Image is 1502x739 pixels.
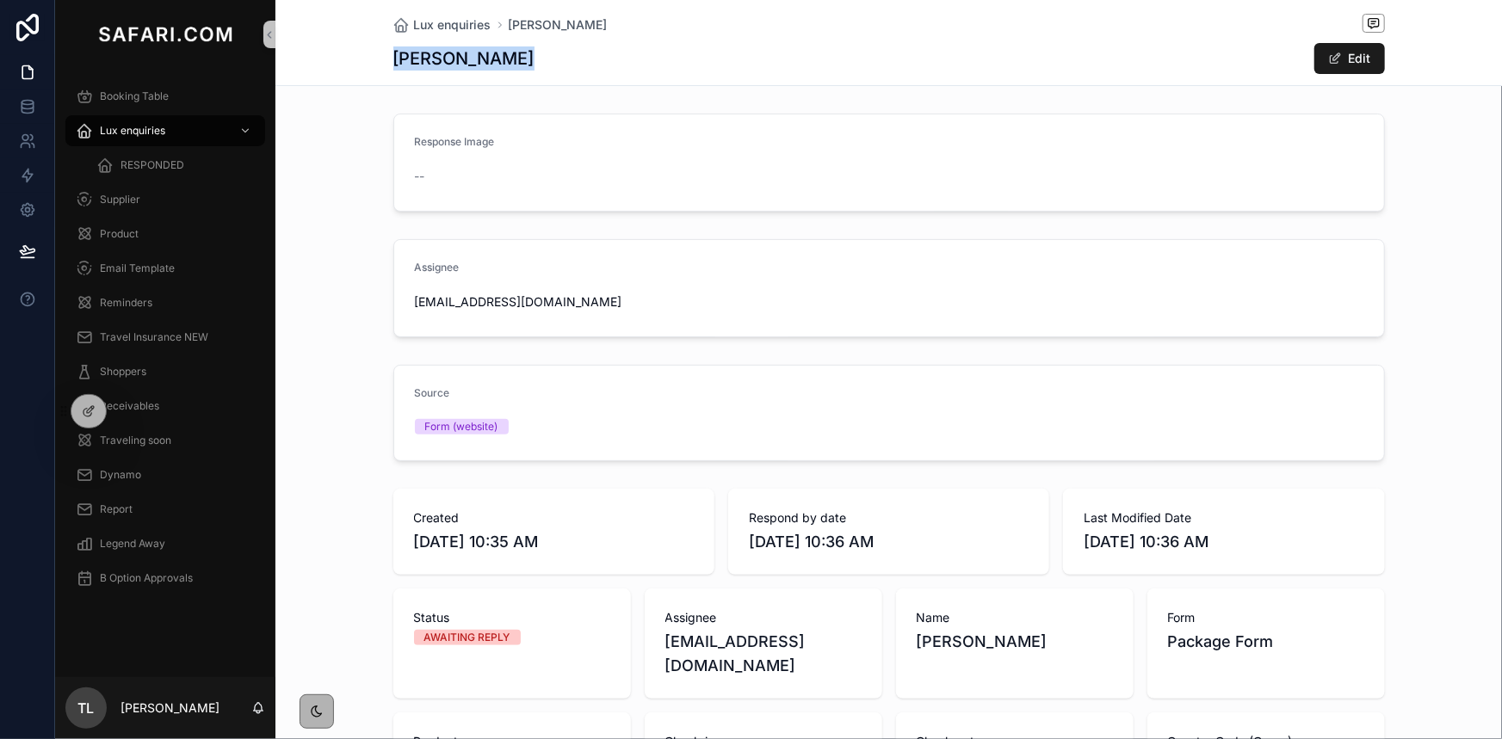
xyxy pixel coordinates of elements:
span: Shoppers [100,365,146,379]
span: [PERSON_NAME] [917,630,1113,654]
a: Receivables [65,391,265,422]
span: Email Template [100,262,175,275]
a: [PERSON_NAME] [509,16,608,34]
a: Travel Insurance NEW [65,322,265,353]
span: Package Form [1168,630,1364,654]
span: Created [414,509,694,527]
span: B Option Approvals [100,571,193,585]
span: [DATE] 10:36 AM [1084,530,1363,554]
span: Name [917,609,1113,626]
div: Form (website) [425,419,498,434]
span: Last Modified Date [1084,509,1363,527]
span: Legend Away [100,537,165,551]
span: Traveling soon [100,434,171,447]
span: Reminders [100,296,152,310]
span: Report [100,502,133,516]
a: B Option Approvals [65,563,265,594]
span: Respond by date [749,509,1029,527]
a: Lux enquiries [393,16,491,34]
h1: [PERSON_NAME] [393,46,535,71]
a: Shoppers [65,356,265,387]
div: AWAITING REPLY [424,630,510,645]
span: Dynamo [100,468,141,482]
p: [PERSON_NAME] [121,699,219,717]
span: Response Image [415,135,495,148]
a: Dynamo [65,459,265,490]
span: Product [100,227,139,241]
a: Product [65,219,265,249]
a: Supplier [65,184,265,215]
span: Source [415,386,450,399]
span: Booking Table [100,89,169,103]
span: Receivables [100,399,159,413]
a: Traveling soon [65,425,265,456]
a: Booking Table [65,81,265,112]
span: Lux enquiries [414,16,491,34]
img: App logo [95,21,236,48]
span: TL [78,698,95,718]
a: RESPONDED [86,150,265,181]
span: Form [1168,609,1364,626]
span: [EMAIL_ADDRESS][DOMAIN_NAME] [665,630,862,678]
a: Email Template [65,253,265,284]
span: [DATE] 10:35 AM [414,530,694,554]
div: scrollable content [55,69,275,616]
button: Edit [1314,43,1385,74]
a: Report [65,494,265,525]
span: RESPONDED [121,158,184,172]
a: Lux enquiries [65,115,265,146]
span: [EMAIL_ADDRESS][DOMAIN_NAME] [415,293,642,311]
span: Assignee [665,609,862,626]
span: Supplier [100,193,140,206]
a: Reminders [65,287,265,318]
span: Status [414,609,610,626]
a: Legend Away [65,528,265,559]
span: Assignee [415,261,460,274]
span: -- [415,168,425,185]
span: Travel Insurance NEW [100,330,208,344]
span: [DATE] 10:36 AM [749,530,1029,554]
span: Lux enquiries [100,124,165,138]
